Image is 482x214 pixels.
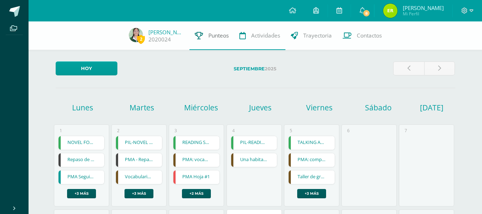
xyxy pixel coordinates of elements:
span: Trayectoria [303,32,332,39]
div: 4 [232,128,235,134]
img: 9db676fc8b080963f54a3fff446b5ac6.png [129,28,143,42]
h1: Martes [113,103,171,113]
a: TALKING ABOUT MOVIES-CONVERSATION [289,136,335,150]
div: PIL-NOVEL FORUM | Tarea [116,136,162,150]
a: PIL-READING SKILL 6 [231,136,277,150]
a: Repaso de HTML [59,153,105,167]
h1: Viernes [291,103,348,113]
div: Repaso de HTML | Tarea [58,153,105,167]
div: 6 [347,128,350,134]
a: NOVEL FORUM [59,136,105,150]
div: 5 [290,128,292,134]
h1: Sábado [350,103,407,113]
a: Taller de gramática [289,170,335,184]
a: Contactos [337,21,387,50]
a: PMA: comprensión I [289,153,335,167]
div: 2 [117,128,120,134]
div: Taller de gramática | Tarea [288,170,335,184]
a: Actividades [234,21,285,50]
h1: Lunes [54,103,111,113]
a: READING SKILL 6 [173,136,219,150]
a: Hoy [56,61,117,75]
img: 0325c83014a08ebd632e9dbd983d4b0b.png [383,4,397,18]
div: READING SKILL 6 | Tarea [173,136,220,150]
a: 2020024 [148,36,171,43]
a: [PERSON_NAME] [148,29,184,36]
div: PIL-READING SKILL 6 | Tarea [231,136,278,150]
div: 7 [405,128,407,134]
span: [PERSON_NAME] [403,4,444,11]
span: Punteos [208,32,229,39]
div: Vocabulario II | Tarea [116,170,162,184]
a: Una habitación propia: comprensión I [231,153,277,167]
a: Vocabulario II [116,170,162,184]
div: PMA - Repaso de HTML | Tarea [116,153,162,167]
a: Trayectoria [285,21,337,50]
label: 2025 [123,61,387,76]
h1: [DATE] [420,103,429,113]
div: PMA Seguimiento de Jesús desde los carismas cristianos Maryknoll | Tarea [58,170,105,184]
span: Mi Perfil [403,11,444,17]
div: NOVEL FORUM | Tarea [58,136,105,150]
a: +3 más [297,189,326,198]
a: PMA: vocabulario II [173,153,219,167]
div: 1 [60,128,62,134]
a: +3 más [67,189,96,198]
span: Contactos [357,32,382,39]
h1: Miércoles [172,103,229,113]
div: PMA: vocabulario II | Tarea [173,153,220,167]
div: 3 [174,128,177,134]
span: 8 [362,9,370,17]
div: PMA: comprensión I | Tarea [288,153,335,167]
div: PMA Hoja #1 | Tarea [173,170,220,184]
a: PMA Seguimiento de [DEMOGRAPHIC_DATA] desde los carismas [DEMOGRAPHIC_DATA] Maryknoll [59,170,105,184]
a: PMA Hoja #1 [173,170,219,184]
a: Punteos [189,21,234,50]
a: +2 más [182,189,211,198]
span: 2 [137,35,145,44]
div: Una habitación propia: comprensión I | Tarea [231,153,278,167]
a: PIL-NOVEL FORUM [116,136,162,150]
a: +3 más [125,189,153,198]
strong: Septiembre [234,66,265,71]
a: PMA - Repaso de HTML [116,153,162,167]
span: Actividades [251,32,280,39]
div: TALKING ABOUT MOVIES-CONVERSATION | Tarea [288,136,335,150]
h1: Jueves [232,103,289,113]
